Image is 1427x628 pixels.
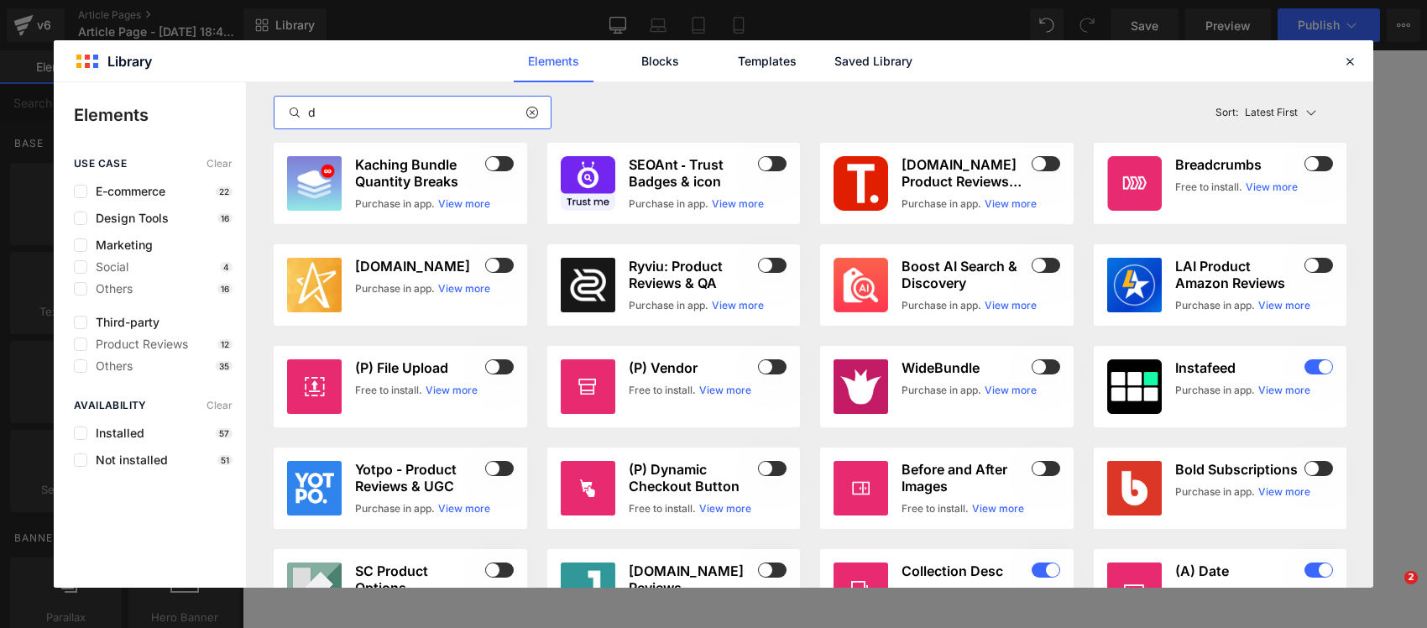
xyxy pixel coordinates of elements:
img: bold.jpg [1107,461,1162,515]
h3: (P) Dynamic Checkout Button [629,461,755,495]
h3: Boost AI Search & Discovery [902,258,1028,291]
a: View more [438,281,490,296]
a: View more [985,196,1037,212]
img: 35472539-a713-48dd-a00c-afbdca307b79.png [834,258,888,312]
span: Clear [206,400,233,411]
span: Not installed [87,453,168,467]
div: Purchase in app. [629,298,708,313]
img: yotpo.jpg [287,461,342,515]
a: View more [1258,298,1310,313]
a: View more [972,501,1024,516]
a: View more [1246,180,1298,195]
h3: [DOMAIN_NAME] Reviews [629,563,755,596]
div: Purchase in app. [629,196,708,212]
p: 4 [220,262,233,272]
h3: SEOAnt ‑ Trust Badges & icon [629,156,755,190]
a: View more [1246,586,1298,601]
img: judge-me.jpg [561,563,615,617]
a: View more [712,196,764,212]
a: View more [985,383,1037,398]
a: View more [438,501,490,516]
img: gempages_464227264272270525-d7dbad09-95b2-450f-8b7b-320a5e395534.png [287,563,342,617]
span: Installed [87,427,144,440]
div: Free to install. [902,501,969,516]
a: Elements [514,40,593,82]
div: Purchase in app. [355,196,435,212]
span: Marketing [87,238,153,252]
div: Free to install. [629,383,696,398]
div: Free to install. [1175,180,1242,195]
span: Third-party [87,316,159,329]
h3: Breadcrumbs [1175,156,1302,173]
h3: [DOMAIN_NAME] [355,258,482,275]
span: Product Reviews [87,338,188,351]
p: 35 [216,361,233,371]
a: View more [1258,383,1310,398]
div: Free to install. [902,586,969,601]
p: Elements [74,102,246,128]
span: use case [74,158,127,170]
p: 57 [216,428,233,438]
button: Latest FirstSort:Latest First [1209,96,1347,129]
img: 36d3ff60-5281-42d0-85d8-834f522fc7c5.jpeg [834,359,888,414]
h3: (P) Vendor [629,359,755,376]
a: View more [426,383,478,398]
h3: [DOMAIN_NAME] Product Reviews App [902,156,1028,190]
div: Purchase in app. [355,501,435,516]
img: 1eba8361-494e-4e64-aaaa-f99efda0f44d.png [834,156,888,211]
p: 22 [216,186,233,196]
img: CJed0K2x44sDEAE=.png [561,258,615,312]
a: Saved Library [834,40,913,82]
h3: (P) File Upload [355,359,482,376]
h3: Kaching Bundle Quantity Breaks [355,156,482,190]
img: stamped.jpg [287,258,342,312]
img: instafeed.jpg [1107,359,1162,414]
span: Clear [206,158,233,170]
h3: Before and After Images [902,461,1028,495]
a: View more [985,298,1037,313]
div: Purchase in app. [902,298,981,313]
h3: Instafeed [1175,359,1302,376]
a: View more [438,196,490,212]
a: View more [699,501,751,516]
h3: LAI Product Amazon Reviews [1175,258,1302,291]
div: Free to install. [1175,586,1242,601]
iframe: Intercom live chat [1370,571,1410,611]
div: Purchase in app. [902,196,981,212]
div: Purchase in app. [355,281,435,296]
a: View more [712,298,764,313]
span: Sort: [1215,107,1238,118]
h3: Yotpo - Product Reviews & UGC [355,461,482,495]
span: E-commerce [87,185,165,198]
img: 1fd9b51b-6ce7-437c-9b89-91bf9a4813c7.webp [287,156,342,211]
span: Others [87,359,133,373]
span: Availability [74,400,147,411]
p: 16 [217,284,233,294]
div: Purchase in app. [902,383,981,398]
p: 16 [217,213,233,223]
div: Purchase in app. [1175,298,1255,313]
a: View more [699,383,751,398]
a: Blocks [620,40,700,82]
p: 51 [217,455,233,465]
img: ea3afb01-6354-4d19-82d2-7eef5307fd4e.png [1107,156,1162,211]
span: 2 [1404,571,1418,584]
img: CMry4dSL_YIDEAE=.png [1107,258,1162,312]
a: Templates [727,40,807,82]
span: Social [87,260,128,274]
span: Design Tools [87,212,169,225]
p: Latest First [1245,105,1298,120]
h3: WideBundle [902,359,1028,376]
div: Purchase in app. [1175,484,1255,500]
h3: Collection Desc [902,563,1028,579]
h3: Ryviu: Product Reviews & QA [629,258,755,291]
div: Free to install. [629,501,696,516]
h3: Bold Subscriptions [1175,461,1302,478]
a: View more [1258,484,1310,500]
div: Purchase in app. [1175,383,1255,398]
span: Others [87,282,133,296]
h3: SC Product Options [355,563,482,596]
img: 9f98ff4f-a019-4e81-84a1-123c6986fecc.png [561,156,615,211]
p: 12 [217,339,233,349]
div: Free to install. [355,383,422,398]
